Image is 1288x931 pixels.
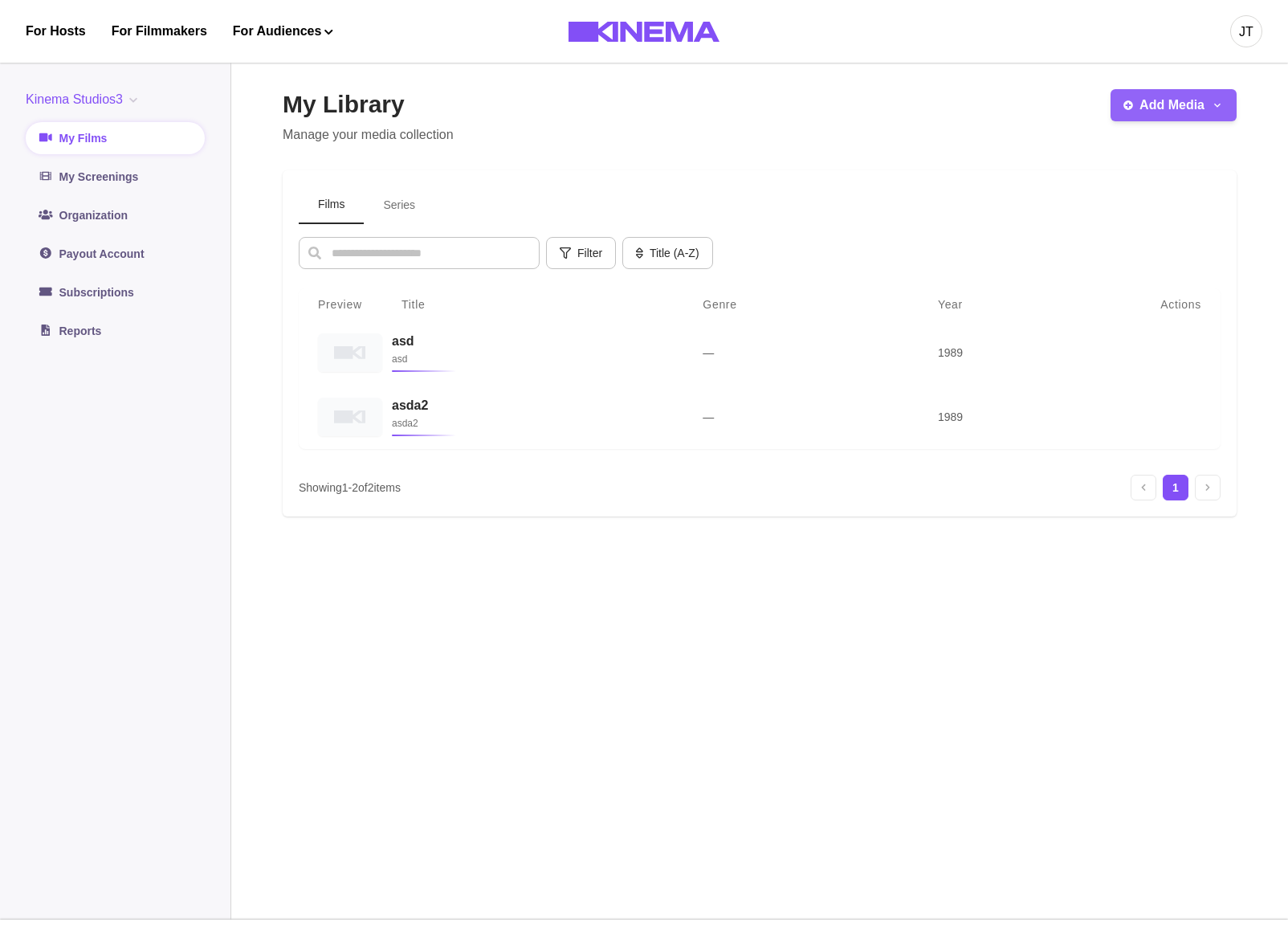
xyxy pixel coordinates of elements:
[938,409,1105,425] p: 1989
[26,22,86,41] a: For Hosts
[683,288,919,321] th: Genre
[1111,89,1237,121] button: Add Media
[919,288,1124,321] th: Year
[299,480,401,496] p: Showing 1 - 2 of 2 items
[299,288,382,321] th: Preview
[1131,475,1156,500] div: Previous page
[283,125,454,145] p: Manage your media collection
[703,409,899,425] p: —
[546,237,616,269] button: Filter
[1195,475,1221,500] div: Next page
[26,276,205,308] a: Subscriptions
[26,315,205,347] a: Reports
[26,238,205,270] a: Payout Account
[26,90,144,109] button: Kinema Studios3
[26,199,205,231] a: Organization
[26,161,205,193] a: My Screenings
[233,22,333,41] button: For Audiences
[1239,22,1253,42] div: JT
[26,122,205,154] a: My Films
[392,398,664,413] h3: asda2
[1163,475,1188,500] div: Current page, page 1
[392,333,664,349] h3: asd
[938,345,1105,361] p: 1989
[1124,288,1221,321] th: Actions
[283,90,454,119] h2: My Library
[382,288,683,321] th: Title
[703,345,899,361] p: —
[622,237,712,269] button: Title (A-Z)
[112,22,207,41] a: For Filmmakers
[392,351,664,367] p: asd
[299,186,364,224] button: Films
[364,186,434,224] button: Series
[1131,475,1221,500] nav: pagination navigation
[392,415,664,431] p: asda2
